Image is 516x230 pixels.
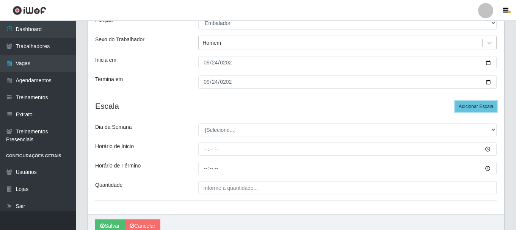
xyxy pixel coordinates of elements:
input: 00:00 [198,162,497,175]
input: 00/00/0000 [198,56,497,69]
input: 00:00 [198,142,497,156]
label: Inicia em [95,56,116,64]
div: Homem [202,39,221,47]
h4: Escala [95,101,497,111]
label: Quantidade [95,181,122,189]
input: Informe a quantidade... [198,181,497,194]
img: CoreUI Logo [13,6,46,15]
label: Sexo do Trabalhador [95,36,144,44]
label: Termina em [95,75,123,83]
input: 00/00/0000 [198,75,497,89]
button: Adicionar Escala [455,101,497,112]
label: Dia da Semana [95,123,132,131]
label: Horário de Término [95,162,141,170]
label: Horário de Inicio [95,142,134,150]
